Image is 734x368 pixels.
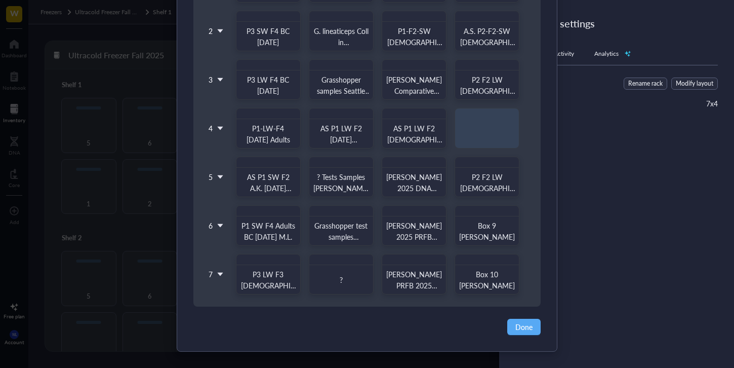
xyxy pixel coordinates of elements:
[455,157,519,197] div: P2 F2 LW [DEMOGRAPHIC_DATA] M.L. [DATE]
[382,157,446,197] div: [PERSON_NAME] 2025 DNA Extracts PRFB
[459,73,515,96] div: P2 F2 LW [DEMOGRAPHIC_DATA] M.L. [DATE] AS
[240,73,296,96] div: P3 LW F4 BC [DATE]
[382,205,446,246] div: [PERSON_NAME] 2025 PRFB Methylation final libraries
[382,254,446,295] div: [PERSON_NAME] PRFB 2025 Microbiome final libraries
[455,11,519,51] div: A.S. P2-F2-SW [DEMOGRAPHIC_DATA], M.S. [DATE]
[240,219,296,242] div: P1 SW F4 Adults BC [DATE] M.L.
[236,254,301,295] div: P3 LW F3 [DEMOGRAPHIC_DATA] + [DEMOGRAPHIC_DATA]
[507,319,541,335] button: Done
[309,157,374,197] div: ? Tests Samples [PERSON_NAME] + [PERSON_NAME] [GEOGRAPHIC_DATA]
[209,25,213,37] span: 2
[455,59,519,100] div: P2 F2 LW [DEMOGRAPHIC_DATA] M.L. [DATE] AS
[309,205,374,246] div: Grasshopper test samples ([GEOGRAPHIC_DATA]) [PERSON_NAME] + [PERSON_NAME]
[459,219,515,242] div: Box 9 [PERSON_NAME]
[236,108,301,149] div: P1-LW-F4 [DATE] Adults
[309,11,374,51] div: G. lineaticeps Coll in [GEOGRAPHIC_DATA] [DATE] n=22
[459,268,515,290] div: Box 10 [PERSON_NAME]
[386,25,442,47] div: P1-F2-SW [DEMOGRAPHIC_DATA] M.K. [DATE] HS
[455,205,519,246] div: Box 9 [PERSON_NAME]
[209,268,213,280] span: 7
[382,108,446,149] div: AS P1 LW F2 [DEMOGRAPHIC_DATA] MS [DATE]
[236,11,301,51] div: P3 SW F4 BC [DATE]
[313,73,369,96] div: Grasshopper samples Seattle [PERSON_NAME] + [PERSON_NAME]
[313,122,369,144] div: AS P1 LW F2 [DATE] [DEMOGRAPHIC_DATA]
[455,254,519,295] div: Box 10 [PERSON_NAME]
[240,122,296,144] div: P1-LW-F4 [DATE] Adults
[209,219,213,232] span: 6
[515,321,533,333] span: Done
[240,268,296,290] div: P3 LW F3 [DEMOGRAPHIC_DATA] + [DEMOGRAPHIC_DATA]
[309,108,374,149] div: AS P1 LW F2 [DATE] [DEMOGRAPHIC_DATA]
[313,25,369,47] div: G. lineaticeps Coll in [GEOGRAPHIC_DATA] [DATE] n=22
[236,59,301,100] div: P3 LW F4 BC [DATE]
[459,171,515,193] div: P2 F2 LW [DEMOGRAPHIC_DATA] M.L. [DATE]
[386,219,442,242] div: [PERSON_NAME] 2025 PRFB Methylation final libraries
[209,171,213,183] span: 5
[386,171,442,193] div: [PERSON_NAME] 2025 DNA Extracts PRFB
[309,254,374,295] div: ?
[240,25,296,47] div: P3 SW F4 BC [DATE]
[386,268,442,290] div: [PERSON_NAME] PRFB 2025 Microbiome final libraries
[386,122,442,144] div: AS P1 LW F2 [DEMOGRAPHIC_DATA] MS [DATE]
[340,274,343,285] div: ?
[459,25,515,47] div: A.S. P2-F2-SW [DEMOGRAPHIC_DATA], M.S. [DATE]
[209,73,213,86] span: 3
[209,122,213,134] span: 4
[382,59,446,100] div: [PERSON_NAME] Comparative Experiment RNA Extract #12
[386,73,442,96] div: [PERSON_NAME] Comparative Experiment RNA Extract #12
[382,11,446,51] div: P1-F2-SW [DEMOGRAPHIC_DATA] M.K. [DATE] HS
[313,171,369,193] div: ? Tests Samples [PERSON_NAME] + [PERSON_NAME] [GEOGRAPHIC_DATA]
[313,219,369,242] div: Grasshopper test samples ([GEOGRAPHIC_DATA]) [PERSON_NAME] + [PERSON_NAME]
[240,171,296,193] div: AS P1 SW F2 A.K. [DATE] [DEMOGRAPHIC_DATA]
[236,205,301,246] div: P1 SW F4 Adults BC [DATE] M.L.
[309,59,374,100] div: Grasshopper samples Seattle [PERSON_NAME] + [PERSON_NAME]
[236,157,301,197] div: AS P1 SW F2 A.K. [DATE] [DEMOGRAPHIC_DATA]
